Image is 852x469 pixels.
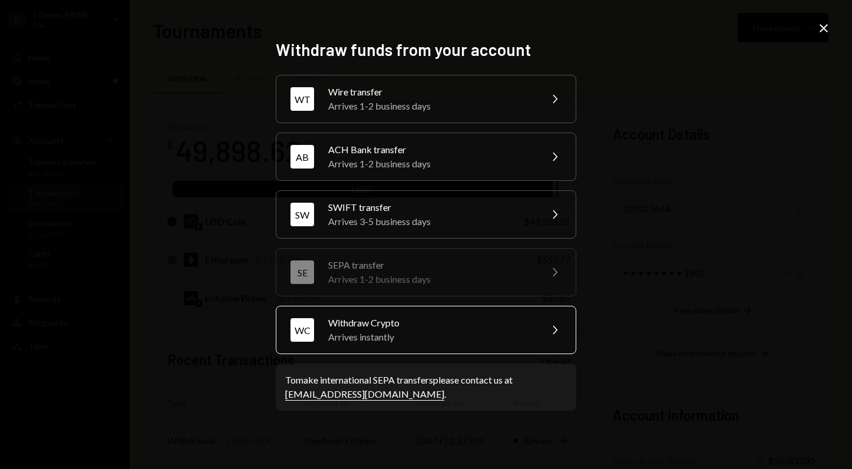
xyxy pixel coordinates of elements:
[328,330,533,344] div: Arrives instantly
[276,190,576,239] button: SWSWIFT transferArrives 3-5 business days
[328,85,533,99] div: Wire transfer
[285,373,567,401] div: To make international SEPA transfers please contact us at .
[328,157,533,171] div: Arrives 1-2 business days
[328,316,533,330] div: Withdraw Crypto
[328,258,533,272] div: SEPA transfer
[290,260,314,284] div: SE
[290,87,314,111] div: WT
[328,99,533,113] div: Arrives 1-2 business days
[276,248,576,296] button: SESEPA transferArrives 1-2 business days
[276,306,576,354] button: WCWithdraw CryptoArrives instantly
[276,38,576,61] h2: Withdraw funds from your account
[290,318,314,342] div: WC
[276,75,576,123] button: WTWire transferArrives 1-2 business days
[290,203,314,226] div: SW
[328,200,533,214] div: SWIFT transfer
[328,272,533,286] div: Arrives 1-2 business days
[290,145,314,169] div: AB
[328,143,533,157] div: ACH Bank transfer
[276,133,576,181] button: ABACH Bank transferArrives 1-2 business days
[285,388,444,401] a: [EMAIL_ADDRESS][DOMAIN_NAME]
[328,214,533,229] div: Arrives 3-5 business days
